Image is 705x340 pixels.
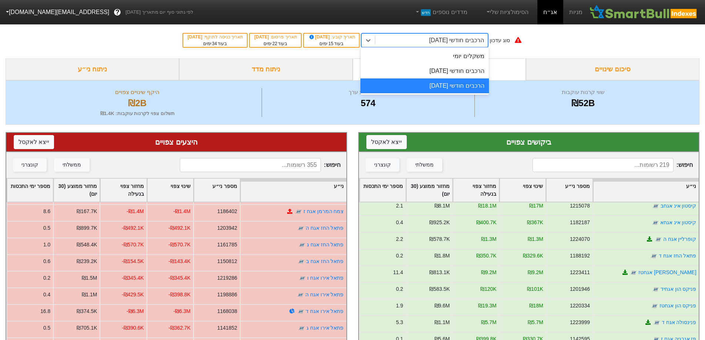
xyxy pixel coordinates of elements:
div: -₪362.7K [168,324,191,332]
div: ₪925.2K [429,219,450,226]
div: ₪120K [480,285,496,293]
div: 574 [264,97,473,110]
div: ₪5.7M [481,319,496,326]
div: 0.6 [43,257,50,265]
div: בעוד ימים [254,40,297,47]
input: 355 רשומות... [180,158,321,172]
span: 34 [212,41,217,46]
div: ₪374.5K [77,307,97,315]
div: סיכום שינויים [526,58,699,80]
a: פתאל החז אגח ה [306,225,344,231]
div: קונצרני [21,161,38,169]
a: פתאל החז אגח ג [307,242,344,248]
div: ניתוח מדד [179,58,353,80]
a: פתאל החז אגח ב [306,258,344,264]
div: 1150812 [217,257,237,265]
div: ₪239.2K [77,257,97,265]
img: tase link [295,208,302,215]
div: קונצרני [374,161,391,169]
div: 1.0 [43,241,50,249]
img: tase link [652,202,659,210]
div: 1215078 [570,202,590,210]
div: מספר ניירות ערך [264,88,473,97]
div: 0.4 [396,219,403,226]
span: חדש [421,9,431,16]
a: מדדים נוספיםחדש [412,5,470,20]
div: 0.4 [43,291,50,299]
img: tase link [299,275,306,282]
div: בעוד ימים [187,40,243,47]
img: tase link [650,252,657,260]
div: -₪154.5K [122,257,144,265]
div: תשלום צפוי לקרנות עוקבות : ₪1.4K [15,110,260,117]
div: ₪52B [477,97,690,110]
div: 2.1 [396,202,403,210]
div: 1168038 [217,307,237,315]
div: ₪8.1M [434,202,450,210]
div: -₪1.4M [173,208,191,215]
div: -₪429.5K [122,291,144,299]
a: פתאל אירו אגח ד [306,308,344,314]
div: ₪18M [529,302,543,310]
span: חיפוש : [533,158,693,172]
div: Toggle SortBy [7,179,53,202]
div: הרכבים חודשי [DATE] [429,36,484,45]
div: 1161785 [217,241,237,249]
img: tase link [652,286,659,293]
img: tase link [298,324,305,332]
div: 1198886 [217,291,237,299]
div: ₪18.1M [478,202,496,210]
div: ₪17M [529,202,543,210]
div: Toggle SortBy [453,179,499,202]
a: פנינסולה אגח ד [661,319,696,325]
div: תאריך קובע : [308,34,355,40]
div: Toggle SortBy [500,179,545,202]
span: [DATE] [254,34,270,40]
div: Toggle SortBy [241,179,346,202]
img: tase link [651,219,659,226]
div: ₪548.4K [77,241,97,249]
div: ₪813.1K [429,269,450,276]
div: Toggle SortBy [147,179,193,202]
div: 1219286 [217,274,237,282]
div: 1220334 [570,302,590,310]
div: -₪570.7K [168,241,191,249]
span: [DATE] [188,34,204,40]
div: ₪19.3M [478,302,496,310]
div: -₪345.4K [122,274,144,282]
div: -₪390.6K [122,324,144,332]
div: 8.6 [43,208,50,215]
div: 1.9 [396,302,403,310]
div: ₪899.7K [77,224,97,232]
span: ? [115,7,120,17]
a: פתאל אירו אגח ג [306,325,344,331]
div: ₪9.6M [434,302,450,310]
a: פניקס הון אגחטז [659,303,696,309]
button: קונצרני [13,158,47,172]
div: ₪101K [527,285,543,293]
button: ממשלתי [54,158,90,172]
a: פתאל אירו אגח ו [307,275,344,281]
a: פתאל החז אגח ד [658,253,696,259]
div: -₪6.3M [173,307,191,315]
img: tase link [297,291,304,299]
div: ₪167.7K [77,208,97,215]
div: ₪1.5M [82,274,97,282]
div: שווי קרנות עוקבות [477,88,690,97]
div: ₪1.1M [82,291,97,299]
div: -₪345.4K [168,274,191,282]
div: ממשלתי [415,161,434,169]
div: ₪329.6K [523,252,543,260]
a: צמח המרמן אגח ז [303,208,344,214]
div: 2.2 [396,235,403,243]
div: 1188192 [570,252,590,260]
div: ₪2B [15,97,260,110]
a: פניקס הון אגחיד [660,286,696,292]
div: הרכבים חודשי [DATE] [360,64,489,78]
div: -₪492.1K [168,224,191,232]
div: 1223411 [570,269,590,276]
div: תאריך פרסום : [254,34,297,40]
div: ₪9.2M [527,269,543,276]
div: 1203942 [217,224,237,232]
div: 1223999 [570,319,590,326]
